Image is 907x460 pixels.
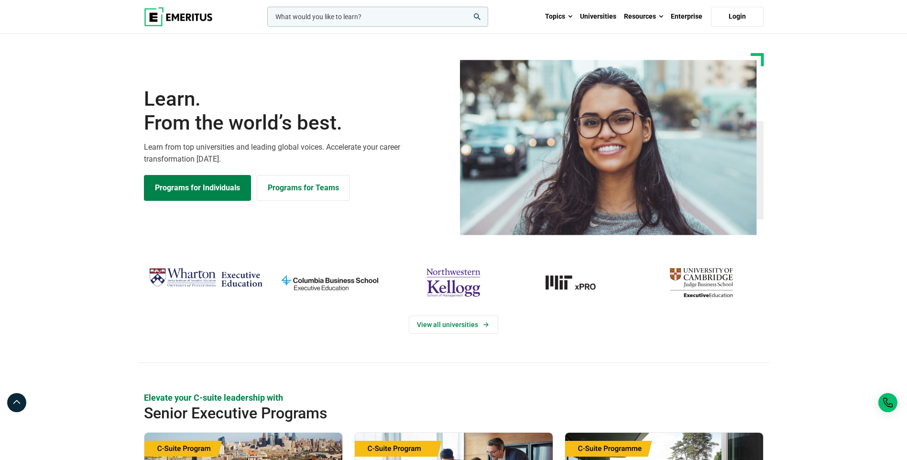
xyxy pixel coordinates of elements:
[144,111,448,135] span: From the world’s best.
[520,264,634,301] img: MIT xPRO
[149,264,263,292] img: Wharton Executive Education
[267,7,488,27] input: woocommerce-product-search-field-0
[644,264,758,301] img: cambridge-judge-business-school
[144,404,701,423] h2: Senior Executive Programs
[520,264,634,301] a: MIT-xPRO
[460,60,757,235] img: Learn from the world's best
[711,7,764,27] a: Login
[257,175,350,201] a: Explore for Business
[396,264,511,301] img: northwestern-kellogg
[144,392,764,404] p: Elevate your C-suite leadership with
[144,141,448,165] p: Learn from top universities and leading global voices. Accelerate your career transformation [DATE].
[144,175,251,201] a: Explore Programs
[409,316,498,334] a: View Universities
[144,87,448,135] h1: Learn.
[273,264,387,301] img: columbia-business-school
